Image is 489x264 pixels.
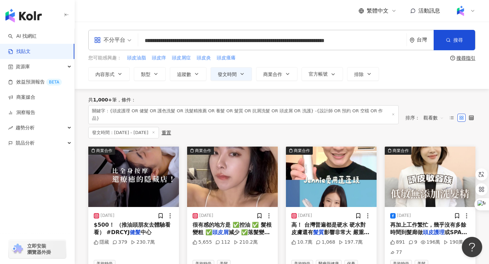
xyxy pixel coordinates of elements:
[187,147,278,207] img: post-image
[11,244,24,254] img: chrome extension
[212,229,229,235] mark: 頭皮屑
[286,147,377,207] button: 商業合作
[195,147,211,154] div: 商業合作
[170,67,206,81] button: 追蹤數
[94,239,109,246] div: 隱藏
[390,222,466,235] span: 再加上工作繁忙，幾乎沒有多餘時間到髮廊做
[127,54,146,62] button: 頭皮油脂
[88,105,399,124] span: 關鍵字：{頭皮護理 OR 健髮 OR 護色洗髮 OR 洗髮精推薦 OR 養髮 OR 髮質 OR 抗屑洗髮 OR 頭皮屑 OR 洗護} -{設計師 OR 預約 OR 空檔 OR 作品}
[130,229,141,235] mark: 健髮
[172,55,191,61] span: 頭皮屑症
[286,147,377,207] img: post-image
[294,147,310,154] div: 商業合作
[162,130,171,135] div: 重置
[151,54,166,62] button: 頭皮痒
[309,71,328,77] span: 官方帳號
[217,55,236,61] span: 頭皮瘙癢
[291,229,369,243] span: 影響非常大 嚴重甚至會導致落髮、清潔
[302,67,343,81] button: 官方帳號
[141,72,150,77] span: 類型
[27,243,51,255] span: 立即安裝 瀏覽器外掛
[421,239,440,246] div: 196萬
[385,147,475,207] img: post-image
[234,239,258,246] div: 210.2萬
[88,97,117,102] div: 共 筆
[218,72,237,77] span: 發文時間
[127,55,146,61] span: 頭皮油脂
[134,67,166,81] button: 類型
[405,112,448,123] div: 排序：
[454,4,467,17] img: Kolr%20app%20icon%20%281%29.png
[95,72,114,77] span: 內容形式
[390,249,402,256] div: 77
[94,37,101,43] span: appstore
[9,240,66,258] a: chrome extension立即安裝 瀏覽器外掛
[313,229,324,235] mark: 髮質
[393,147,409,154] div: 商業合作
[8,79,62,86] a: 效益預測報告BETA
[291,239,312,246] div: 10.7萬
[410,38,415,43] span: environment
[216,54,236,62] button: 頭皮瘙癢
[152,55,166,61] span: 頭皮痒
[193,229,270,243] span: 減少 ✅落髮變少 黑米肽營養膠囊
[93,97,112,102] span: 1,000+
[354,72,364,77] span: 排除
[94,222,170,235] span: $500！ （推油頭朋友去體驗看看） #DRCYJ
[409,239,417,246] div: 9
[88,147,179,207] button: 商業合作
[177,72,191,77] span: 追蹤數
[385,147,475,207] button: 商業合作
[199,213,213,219] div: [DATE]
[8,126,13,130] span: rise
[112,239,127,246] div: 379
[443,239,463,246] div: 190萬
[8,48,31,55] a: 找貼文
[96,147,112,154] div: 商業合作
[256,67,297,81] button: 商業合作
[423,112,444,123] span: 觀看數
[88,127,159,138] span: 發文時間：[DATE] - [DATE]
[450,56,455,60] span: question-circle
[196,54,211,62] button: 頭皮炎
[141,229,151,235] span: 中心
[5,9,42,22] img: logo
[456,55,475,61] div: 搜尋指引
[390,239,405,246] div: 891
[397,213,411,219] div: [DATE]
[187,147,278,207] button: 商業合作
[16,135,35,151] span: 競品分析
[434,30,475,50] button: 搜尋
[418,7,440,14] span: 活動訊息
[8,109,35,116] a: 洞察報告
[339,239,363,246] div: 197.7萬
[131,239,155,246] div: 230.7萬
[101,213,114,219] div: [DATE]
[16,59,30,74] span: 資源庫
[291,222,366,235] span: 高！ 台灣普遍都是硬水 硬水對皮膚還有
[417,37,434,43] div: 台灣
[8,94,35,101] a: 商案媒合
[263,72,282,77] span: 商業合作
[347,67,379,81] button: 排除
[316,239,335,246] div: 1,068
[16,120,35,135] span: 趨勢分析
[171,54,191,62] button: 頭皮屑症
[211,67,252,81] button: 發文時間
[298,213,312,219] div: [DATE]
[88,67,130,81] button: 內容形式
[94,35,125,45] div: 不分平台
[215,239,230,246] div: 112
[88,147,179,207] img: post-image
[453,37,463,43] span: 搜尋
[117,97,136,102] span: 條件 ：
[462,237,482,257] iframe: Help Scout Beacon - Open
[197,55,211,61] span: 頭皮炎
[423,229,445,235] mark: 頭皮護理
[8,33,37,40] a: searchAI 找網紅
[88,55,122,61] span: 您可能感興趣：
[193,239,212,246] div: 5,655
[193,222,272,235] span: 很有感的地方是 ✅控油 ✅ 髮根變粗 ✅
[367,7,388,15] span: 繁體中文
